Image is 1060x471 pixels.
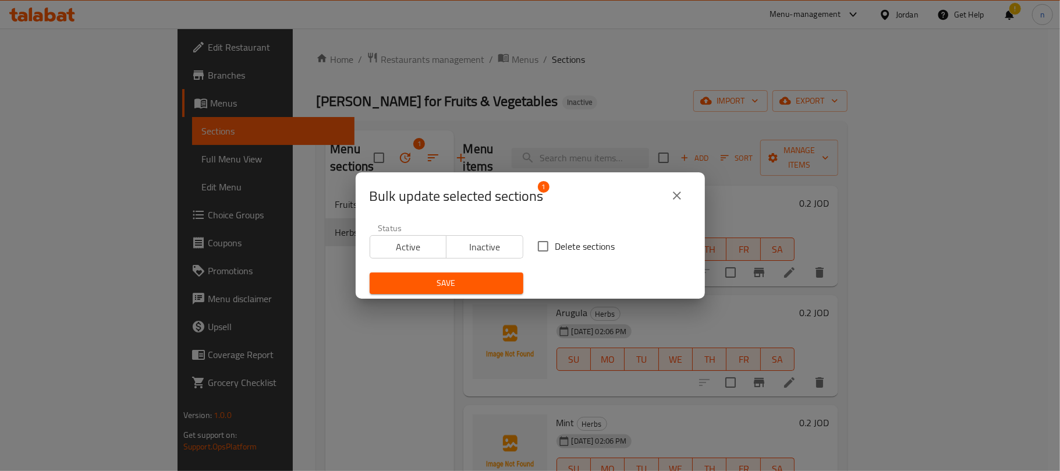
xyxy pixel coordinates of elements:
[370,272,523,294] button: Save
[375,239,442,256] span: Active
[370,235,447,258] button: Active
[555,239,615,253] span: Delete sections
[446,235,523,258] button: Inactive
[379,276,514,291] span: Save
[370,187,544,206] span: Selected section count
[538,181,550,193] span: 1
[663,182,691,210] button: close
[451,239,519,256] span: Inactive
